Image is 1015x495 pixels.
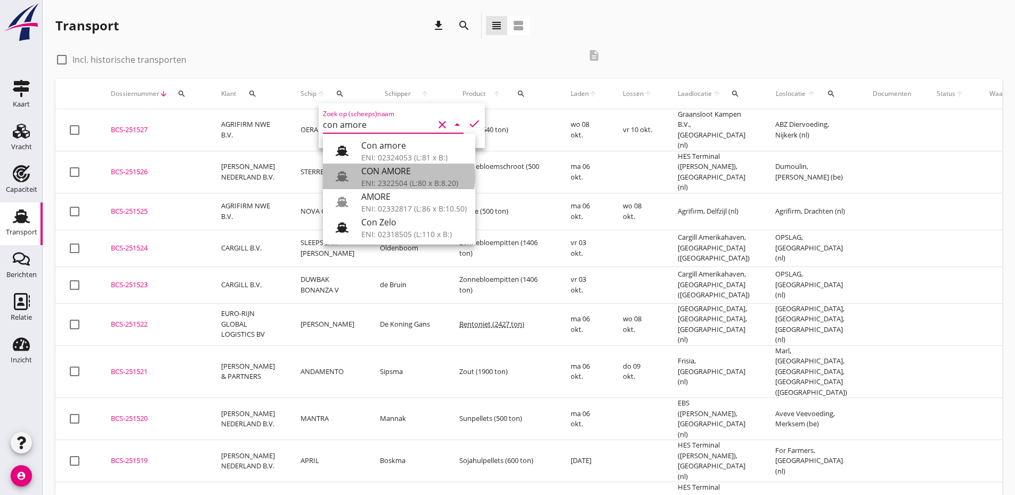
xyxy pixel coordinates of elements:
[665,345,762,398] td: Frisia, [GEOGRAPHIC_DATA] (nl)
[221,81,275,107] div: Klant
[367,345,446,398] td: Sipsma
[446,151,558,193] td: Zonnebloemschroot (500 ton)
[678,89,712,99] span: Laadlocatie
[489,90,505,98] i: arrow_upward
[111,206,196,217] div: BCS-251525
[937,89,955,99] span: Status
[446,398,558,440] td: Sunpellets (500 ton)
[208,230,288,266] td: CARGILL B.V.
[2,3,40,42] img: logo-small.a267ee39.svg
[589,90,597,98] i: arrow_upward
[55,17,119,34] div: Transport
[111,167,196,177] div: BCS-251526
[665,266,762,303] td: Cargill Amerikahaven, [GEOGRAPHIC_DATA] ([GEOGRAPHIC_DATA])
[459,89,489,99] span: Product
[775,89,807,99] span: Loslocatie
[288,230,367,266] td: SLEEPSCHIP [PERSON_NAME]
[459,319,524,329] span: Bentoniet (2427 ton)
[665,398,762,440] td: EBS ([PERSON_NAME]), [GEOGRAPHIC_DATA] (nl)
[367,266,446,303] td: de Bruin
[558,193,610,230] td: ma 06 okt.
[367,230,446,266] td: Oldenboom
[6,186,37,193] div: Capaciteit
[712,90,721,98] i: arrow_upward
[512,19,525,32] i: view_agenda
[558,109,610,151] td: wo 08 okt.
[762,151,860,193] td: Dumoulin, [PERSON_NAME] (be)
[807,90,817,98] i: arrow_upward
[288,151,367,193] td: STERRE DER ZEE
[288,303,367,345] td: [PERSON_NAME]
[446,230,558,266] td: Zonnebloempitten (1406 ton)
[111,243,196,254] div: BCS-251524
[288,193,367,230] td: NOVA CURA
[380,89,416,99] span: Schipper
[644,90,652,98] i: arrow_upward
[336,90,344,98] i: search
[446,440,558,482] td: Sojahulpellets (600 ton)
[111,319,196,330] div: BCS-251522
[361,139,467,152] div: Con amore
[665,230,762,266] td: Cargill Amerikahaven, [GEOGRAPHIC_DATA] ([GEOGRAPHIC_DATA])
[665,303,762,345] td: [GEOGRAPHIC_DATA], [GEOGRAPHIC_DATA], [GEOGRAPHIC_DATA] (nl)
[317,90,326,98] i: arrow_upward
[301,89,317,99] span: Schip
[323,116,434,133] input: Zoek op (scheeps)naam
[762,230,860,266] td: OPSLAG, [GEOGRAPHIC_DATA] (nl)
[558,151,610,193] td: ma 06 okt.
[623,89,644,99] span: Lossen
[762,109,860,151] td: ABZ Diervoeding, Nijkerk (nl)
[361,190,467,203] div: AMORE
[367,398,446,440] td: Mannak
[72,54,186,65] label: Incl. historische transporten
[6,229,37,236] div: Transport
[177,90,186,98] i: search
[436,118,449,131] i: clear
[446,193,558,230] td: Tarwe (500 ton)
[558,345,610,398] td: ma 06 okt.
[446,345,558,398] td: Zout (1900 ton)
[111,413,196,424] div: BCS-251520
[208,440,288,482] td: [PERSON_NAME] NEDERLAND B.V.
[288,398,367,440] td: MANTRA
[458,19,470,32] i: search
[11,465,32,486] i: account_circle
[558,440,610,482] td: [DATE]
[446,266,558,303] td: Zonnebloempitten (1406 ton)
[558,303,610,345] td: ma 06 okt.
[6,271,37,278] div: Berichten
[11,356,32,363] div: Inzicht
[208,193,288,230] td: AGRIFIRM NWE B.V.
[11,143,32,150] div: Vracht
[159,90,168,98] i: arrow_downward
[208,266,288,303] td: CARGILL B.V.
[762,266,860,303] td: OPSLAG, [GEOGRAPHIC_DATA] (nl)
[762,303,860,345] td: [GEOGRAPHIC_DATA], [GEOGRAPHIC_DATA], [GEOGRAPHIC_DATA] (nl)
[558,266,610,303] td: vr 03 okt.
[361,152,467,163] div: ENI: 02324053 (L:81 x B:)
[762,193,860,230] td: Agrifirm, Drachten (nl)
[208,345,288,398] td: [PERSON_NAME] & PARTNERS
[955,90,964,98] i: arrow_upward
[451,118,464,131] i: arrow_drop_down
[665,193,762,230] td: Agrifirm, Delfzijl (nl)
[208,151,288,193] td: [PERSON_NAME] NEDERLAND B.V.
[490,19,503,32] i: view_headline
[361,177,467,189] div: ENI: 2322504 (L:80 x B:8.20)
[111,280,196,290] div: BCS-251523
[665,151,762,193] td: HES Terminal ([PERSON_NAME]), [GEOGRAPHIC_DATA] (nl)
[367,303,446,345] td: De Koning Gans
[432,19,445,32] i: download
[665,440,762,482] td: HES Terminal ([PERSON_NAME]), [GEOGRAPHIC_DATA] (nl)
[558,230,610,266] td: vr 03 okt.
[361,165,467,177] div: CON AMORE
[827,90,835,98] i: search
[446,109,558,151] td: Tarwe (540 ton)
[361,216,467,229] div: Con Zelo
[208,303,288,345] td: EURO-RIJN GLOBAL LOGISTICS BV
[111,89,159,99] span: Dossiernummer
[610,193,665,230] td: wo 08 okt.
[468,117,481,130] i: check
[571,89,589,99] span: Laden
[367,440,446,482] td: Boskma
